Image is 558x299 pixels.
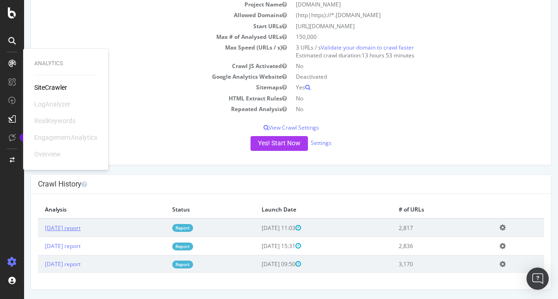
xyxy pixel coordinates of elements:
td: Max Speed (URLs / s) [14,42,267,61]
td: Deactivated [267,71,520,82]
td: Yes [267,82,520,93]
td: No [267,61,520,71]
button: Yes! Start Now [226,136,284,151]
a: [DATE] report [21,242,56,250]
a: Report [148,224,169,232]
th: Launch Date [231,201,368,218]
span: [DATE] 09:50 [238,260,277,268]
td: [URL][DOMAIN_NAME] [267,21,520,31]
a: Report [148,243,169,250]
a: Settings [287,139,307,147]
td: 2,836 [368,237,469,255]
td: HTML Extract Rules [14,93,267,104]
td: Sitemaps [14,82,267,93]
td: 150,000 [267,31,520,42]
th: Analysis [14,201,141,218]
span: 13 hours 53 minutes [338,51,390,59]
td: Allowed Domains [14,10,267,20]
td: (http|https)://*.[DOMAIN_NAME] [267,10,520,20]
div: Tooltip anchor [19,133,28,142]
td: 2,817 [368,218,469,237]
p: View Crawl Settings [14,124,520,131]
td: Repeated Analysis [14,104,267,114]
td: 3,170 [368,255,469,273]
div: LogAnalyzer [34,100,70,109]
div: EngagementAnalytics [34,133,97,142]
td: No [267,104,520,114]
td: Google Analytics Website [14,71,267,82]
td: Start URLs [14,21,267,31]
td: Max # of Analysed URLs [14,31,267,42]
a: SiteCrawler [34,83,67,92]
td: No [267,93,520,104]
div: RealKeywords [34,116,75,125]
span: [DATE] 15:31 [238,242,277,250]
h4: Crawl History [14,180,520,189]
a: Report [148,261,169,268]
td: Crawl JS Activated [14,61,267,71]
div: Overview [34,149,61,159]
div: Analytics [34,60,97,68]
a: Validate your domain to crawl faster [297,44,390,51]
td: 3 URLs / s Estimated crawl duration: [267,42,520,61]
th: # of URLs [368,201,469,218]
a: [DATE] report [21,224,56,232]
th: Status [141,201,231,218]
div: Open Intercom Messenger [527,268,549,290]
a: [DATE] report [21,260,56,268]
span: [DATE] 11:03 [238,224,277,232]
